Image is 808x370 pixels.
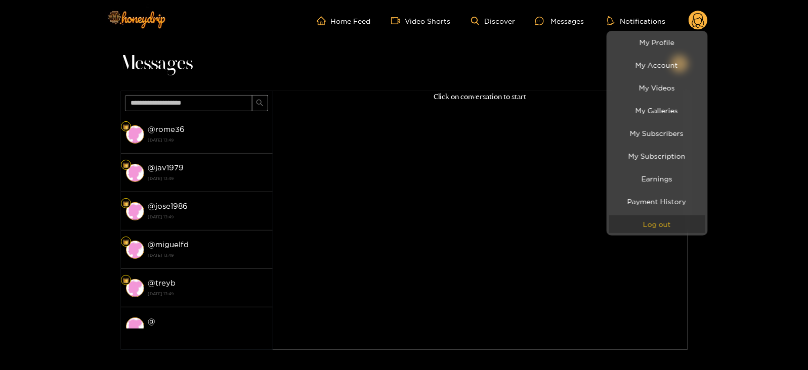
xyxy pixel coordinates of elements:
a: My Videos [609,79,705,97]
a: My Subscribers [609,124,705,142]
a: My Account [609,56,705,74]
a: My Galleries [609,102,705,119]
a: Payment History [609,193,705,210]
a: My Subscription [609,147,705,165]
a: Earnings [609,170,705,188]
a: My Profile [609,33,705,51]
button: Log out [609,215,705,233]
